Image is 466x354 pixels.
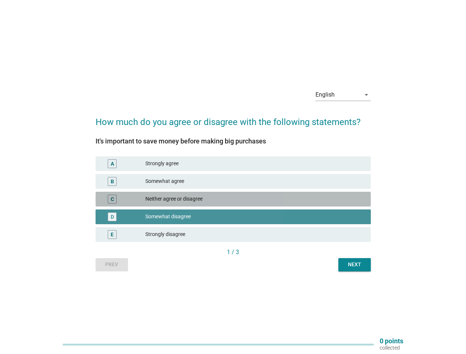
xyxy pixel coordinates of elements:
div: B [111,177,114,185]
div: E [111,230,114,238]
div: D [111,213,114,221]
div: A [111,160,114,167]
i: arrow_drop_down [362,90,371,99]
div: Somewhat agree [145,177,365,186]
div: It's important to save money before making big purchases [96,136,371,146]
div: English [315,91,335,98]
div: C [111,195,114,203]
div: Neither agree or disagree [145,195,365,204]
div: Next [344,261,365,268]
div: Somewhat disagree [145,212,365,221]
div: 1 / 3 [96,248,371,257]
button: Next [338,258,371,271]
h2: How much do you agree or disagree with the following statements? [96,108,371,129]
p: 0 points [380,338,403,344]
div: Strongly disagree [145,230,365,239]
div: Strongly agree [145,159,365,168]
p: collected [380,344,403,351]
